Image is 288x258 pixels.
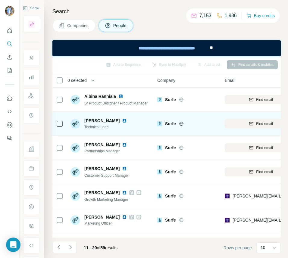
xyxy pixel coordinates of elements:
[157,97,162,102] img: Logo of Surfe
[165,169,176,175] span: Surfe
[199,12,211,19] p: 7,153
[84,221,141,226] span: Marketing Officer
[84,173,129,178] span: Customer Support Manager
[5,65,14,76] button: My lists
[52,40,281,56] iframe: Banner
[67,23,89,29] span: Companies
[84,142,120,148] span: [PERSON_NAME]
[5,52,14,63] button: Enrich CSV
[52,241,64,253] button: Navigate to previous page
[5,25,14,36] button: Quick start
[84,166,120,172] span: [PERSON_NAME]
[165,217,176,223] span: Surfe
[165,145,176,151] span: Surfe
[70,143,80,153] img: Avatar
[70,95,80,104] img: Avatar
[256,97,273,102] span: Find email
[84,197,128,202] span: Growth Marketing Manager
[261,244,265,250] p: 10
[67,77,87,83] span: 0 selected
[256,169,273,175] span: Find email
[225,193,230,199] img: provider leadmagic logo
[122,142,127,147] img: LinkedIn logo
[84,245,97,250] span: 11 - 20
[5,120,14,130] button: Dashboard
[52,7,281,16] h4: Search
[157,194,162,198] img: Logo of Surfe
[122,215,127,219] img: LinkedIn logo
[84,148,129,154] span: Partnerships Manager
[70,191,80,201] img: Avatar
[165,97,176,103] span: Surfe
[157,169,162,174] img: Logo of Surfe
[165,121,176,127] span: Surfe
[100,245,105,250] span: 59
[84,245,117,250] span: results
[84,118,120,123] span: [PERSON_NAME]
[5,106,14,117] button: Use Surfe API
[70,167,80,177] img: Avatar
[157,218,162,222] img: Logo of Surfe
[122,118,127,123] img: LinkedIn logo
[5,6,14,16] img: Avatar
[165,193,176,199] span: Surfe
[247,11,275,20] button: Buy credits
[5,133,14,144] button: Feedback
[157,145,162,150] img: Logo of Surfe
[256,121,273,126] span: Find email
[118,94,123,99] img: LinkedIn logo
[84,101,148,105] span: Sr Product Designer / Product Manager
[70,215,80,225] img: Avatar
[5,39,14,49] button: Search
[70,119,80,129] img: Avatar
[64,241,77,253] button: Navigate to next page
[113,23,127,29] span: People
[84,190,120,196] span: [PERSON_NAME]
[97,245,101,250] span: of
[19,4,43,13] button: Show
[6,238,20,252] div: Open Intercom Messenger
[225,12,237,19] p: 1,936
[224,245,252,251] span: Rows per page
[84,124,129,130] span: Technical Lead
[122,166,127,171] img: LinkedIn logo
[256,145,273,151] span: Find email
[225,217,230,223] img: provider leadmagic logo
[122,190,127,195] img: LinkedIn logo
[225,77,235,83] span: Email
[157,77,175,83] span: Company
[157,121,162,126] img: Logo of Surfe
[84,93,116,99] span: Albina Ranniaia
[5,93,14,104] button: Use Surfe on LinkedIn
[84,214,120,220] span: [PERSON_NAME]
